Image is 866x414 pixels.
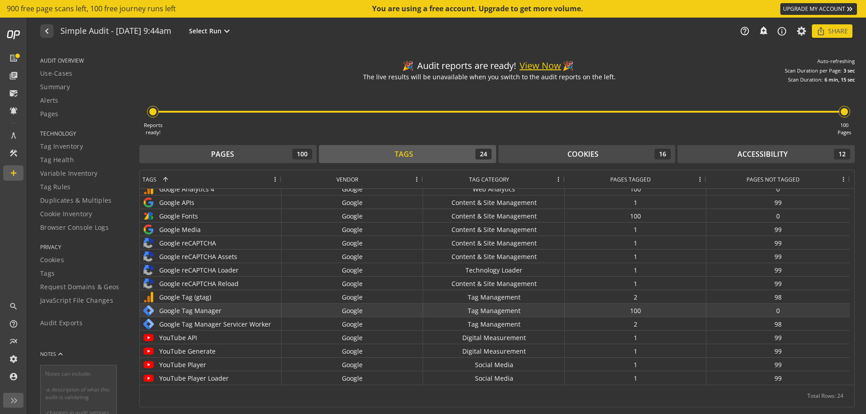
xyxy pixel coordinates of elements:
[565,344,706,357] div: 1
[40,82,70,91] span: Summary
[807,385,843,407] div: Total Rows: 24
[423,304,565,317] div: Tag Management
[706,182,850,195] div: 0
[40,169,97,178] span: Variable Inventory
[706,358,850,371] div: 99
[759,26,768,35] mat-icon: add_alert
[143,372,279,385] div: YouTube Player Loader
[319,145,496,163] button: Tags24
[402,59,414,73] div: 🎉
[706,290,850,303] div: 98
[788,76,823,83] div: Scan Duration:
[40,130,128,137] span: TECHNOLOGY
[737,149,788,159] div: Accessibility
[143,182,279,196] div: Google Analytics 4
[565,209,706,222] div: 100
[565,277,706,290] div: 1
[7,4,176,14] span: 900 free page scans left, 100 free journey runs left
[187,25,234,37] button: Select Run
[423,223,565,236] div: Content & Site Management
[281,304,423,317] div: Google
[143,223,279,236] div: Google Media
[706,223,850,236] div: 99
[654,149,671,159] div: 16
[40,155,74,164] span: Tag Health
[281,250,423,263] div: Google
[746,176,800,183] span: Pages Not Tagged
[706,371,850,384] div: 99
[423,290,565,303] div: Tag Management
[828,23,848,39] span: Share
[423,317,565,330] div: Tag Management
[143,358,279,371] div: YouTube Player
[143,372,155,384] img: YouTube Player Loader
[143,183,155,195] img: Google Analytics 4
[565,223,706,236] div: 1
[143,277,279,290] div: Google reCAPTCHA Reload
[706,277,850,290] div: 99
[9,372,18,381] mat-icon: account_circle
[143,332,155,344] img: YouTube API
[40,182,71,191] span: Tag Rules
[281,196,423,209] div: Google
[9,71,18,80] mat-icon: library_books
[221,26,232,36] mat-icon: expand_more
[40,255,64,264] span: Cookies
[740,26,750,36] mat-icon: help_outline
[292,149,312,159] div: 100
[706,304,850,317] div: 0
[562,59,574,73] div: 🎉
[143,345,279,358] div: YouTube Generate
[9,337,18,346] mat-icon: multiline_chart
[143,176,157,183] span: Tags
[825,76,855,83] div: 6 min, 15 sec
[139,145,317,163] button: Pages100
[9,106,18,115] mat-icon: notifications_active
[40,269,55,278] span: Tags
[40,69,73,78] span: Use-Cases
[834,149,850,159] div: 12
[40,109,59,118] span: Pages
[706,209,850,222] div: 0
[423,277,565,290] div: Content & Site Management
[9,131,18,140] mat-icon: architecture
[9,302,18,311] mat-icon: search
[817,58,855,65] div: Auto-refreshing
[565,250,706,263] div: 1
[498,145,676,163] button: Cookies16
[40,318,83,328] span: Audit Exports
[423,182,565,195] div: Web Analytics
[9,319,18,328] mat-icon: help_outline
[9,149,18,158] mat-icon: construction
[189,27,221,36] span: Select Run
[143,318,155,330] img: Google Tag Manager Servicer Worker
[143,223,155,236] img: Google Media
[843,67,855,74] div: 3 sec
[40,57,128,64] span: AUDIT OVERVIEW
[143,237,279,250] div: Google reCAPTCHA
[475,149,492,159] div: 24
[9,89,18,98] mat-icon: mark_email_read
[423,358,565,371] div: Social Media
[143,250,155,263] img: Google reCAPTCHA Assets
[40,196,112,205] span: Duplicates & Multiples
[40,243,128,251] span: PRIVACY
[469,176,509,183] span: Tag Category
[706,196,850,209] div: 99
[143,210,155,222] img: Google Fonts
[565,304,706,317] div: 100
[143,250,279,263] div: Google reCAPTCHA Assets
[40,142,83,151] span: Tag Inventory
[211,149,234,159] div: Pages
[9,355,18,364] mat-icon: settings
[143,196,279,209] div: Google APIs
[565,358,706,371] div: 1
[423,209,565,222] div: Content & Site Management
[143,359,155,371] img: YouTube Player
[281,317,423,330] div: Google
[281,263,423,276] div: Google
[677,145,855,163] button: Accessibility12
[567,149,599,159] div: Cookies
[565,331,706,344] div: 1
[423,371,565,384] div: Social Media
